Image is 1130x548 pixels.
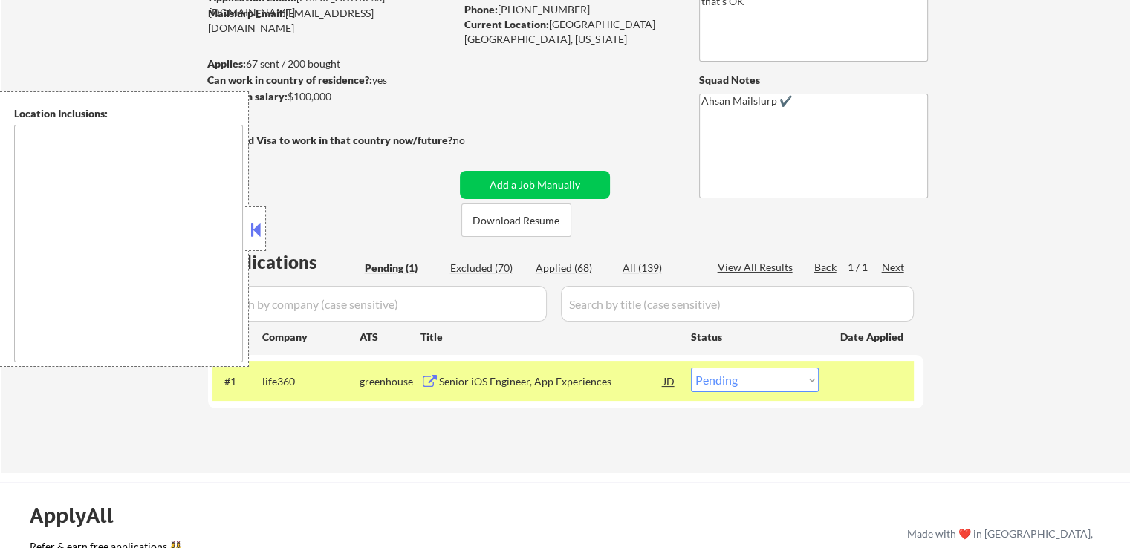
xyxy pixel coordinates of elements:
[561,286,914,322] input: Search by title (case sensitive)
[207,73,450,88] div: yes
[439,374,663,389] div: Senior iOS Engineer, App Experiences
[848,260,882,275] div: 1 / 1
[450,261,525,275] div: Excluded (70)
[207,57,246,70] strong: Applies:
[453,133,496,148] div: no
[212,286,547,322] input: Search by company (case sensitive)
[208,7,285,19] strong: Mailslurp Email:
[464,17,675,46] div: [GEOGRAPHIC_DATA] [GEOGRAPHIC_DATA], [US_STATE]
[536,261,610,275] div: Applied (68)
[691,323,819,350] div: Status
[699,73,928,88] div: Squad Notes
[207,90,288,102] strong: Minimum salary:
[460,171,610,199] button: Add a Job Manually
[882,260,906,275] div: Next
[262,330,360,345] div: Company
[30,503,130,528] div: ApplyAll
[224,374,250,389] div: #1
[662,368,677,394] div: JD
[814,260,838,275] div: Back
[360,330,420,345] div: ATS
[207,56,455,71] div: 67 sent / 200 bought
[464,2,675,17] div: [PHONE_NUMBER]
[464,18,549,30] strong: Current Location:
[840,330,906,345] div: Date Applied
[208,6,455,35] div: [EMAIL_ADDRESS][DOMAIN_NAME]
[464,3,498,16] strong: Phone:
[420,330,677,345] div: Title
[718,260,797,275] div: View All Results
[360,374,420,389] div: greenhouse
[14,106,243,121] div: Location Inclusions:
[212,253,360,271] div: Applications
[365,261,439,275] div: Pending (1)
[208,134,455,146] strong: Will need Visa to work in that country now/future?:
[461,203,571,237] button: Download Resume
[262,374,360,389] div: life360
[207,74,372,86] strong: Can work in country of residence?:
[207,89,455,104] div: $100,000
[623,261,697,275] div: All (139)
